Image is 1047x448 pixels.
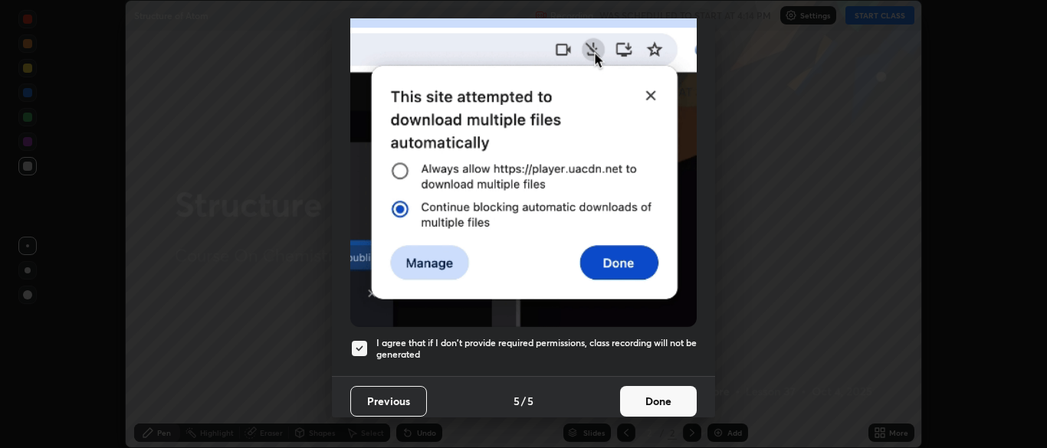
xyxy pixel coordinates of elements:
button: Previous [350,386,427,417]
h5: I agree that if I don't provide required permissions, class recording will not be generated [376,337,697,361]
h4: / [521,393,526,409]
h4: 5 [514,393,520,409]
button: Done [620,386,697,417]
h4: 5 [527,393,533,409]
